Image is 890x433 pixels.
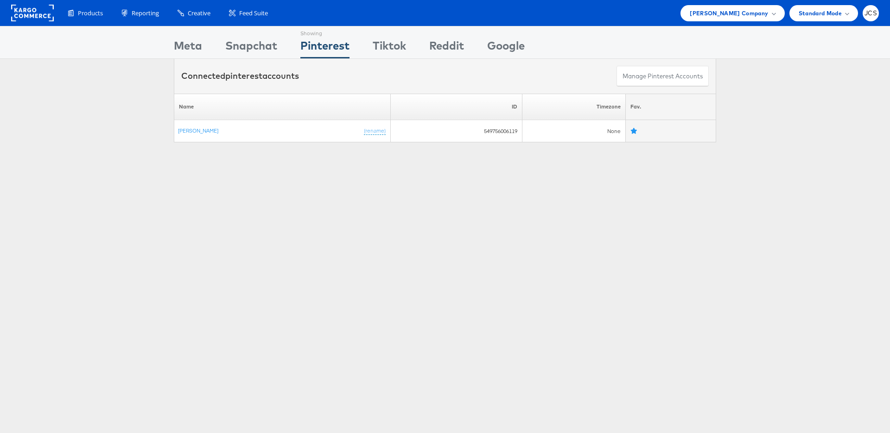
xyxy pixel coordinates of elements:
[617,66,709,87] button: Manage Pinterest Accounts
[865,10,877,16] span: JCS
[78,9,103,18] span: Products
[522,94,625,120] th: Timezone
[390,120,522,142] td: 549756006119
[690,8,768,18] span: [PERSON_NAME] Company
[174,94,391,120] th: Name
[132,9,159,18] span: Reporting
[300,26,350,38] div: Showing
[799,8,842,18] span: Standard Mode
[178,127,218,134] a: [PERSON_NAME]
[239,9,268,18] span: Feed Suite
[174,38,202,58] div: Meta
[390,94,522,120] th: ID
[364,127,386,135] a: (rename)
[522,120,625,142] td: None
[429,38,464,58] div: Reddit
[487,38,525,58] div: Google
[225,70,262,81] span: pinterest
[188,9,210,18] span: Creative
[225,38,277,58] div: Snapchat
[300,38,350,58] div: Pinterest
[181,70,299,82] div: Connected accounts
[373,38,406,58] div: Tiktok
